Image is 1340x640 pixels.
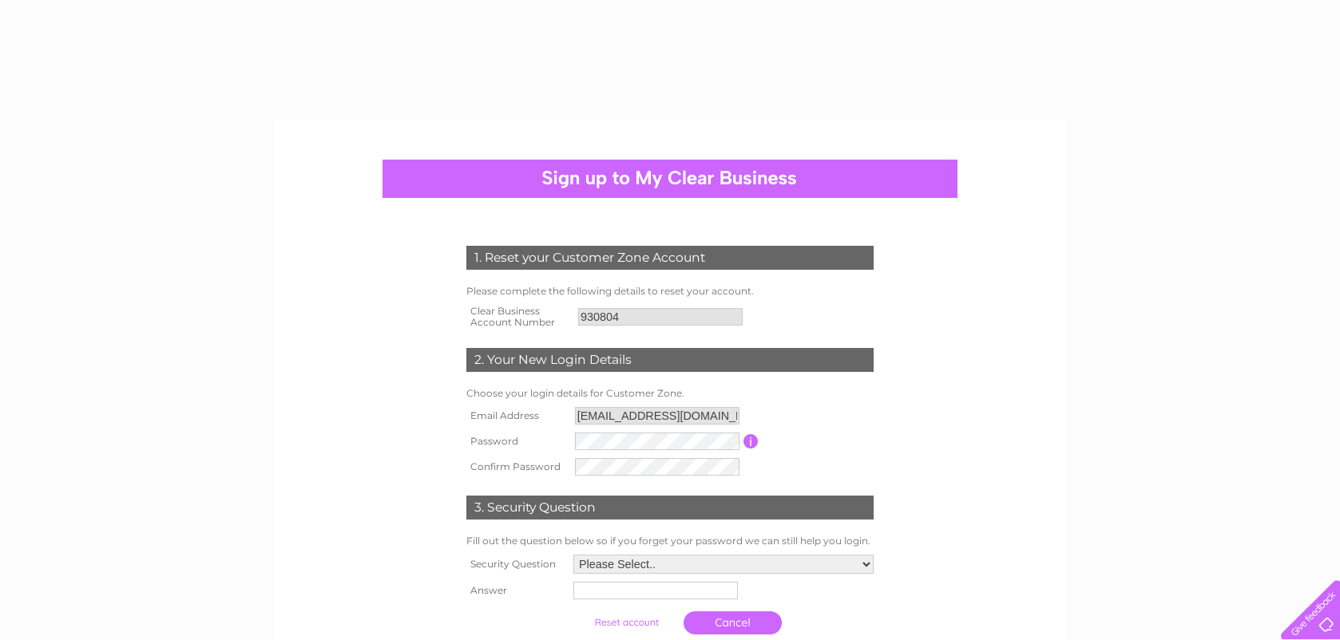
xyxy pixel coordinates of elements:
div: 1. Reset your Customer Zone Account [466,246,874,270]
input: Information [743,434,759,448]
div: 3. Security Question [466,496,874,520]
th: Email Address [462,403,571,429]
th: Clear Business Account Number [462,301,574,333]
th: Password [462,429,571,454]
th: Answer [462,578,569,603]
input: Submit [577,611,676,634]
th: Security Question [462,551,569,578]
th: Confirm Password [462,454,571,480]
td: Please complete the following details to reset your account. [462,282,878,301]
td: Fill out the question below so if you forget your password we can still help you login. [462,531,878,551]
td: Choose your login details for Customer Zone. [462,384,878,403]
a: Cancel [684,611,782,634]
div: 2. Your New Login Details [466,348,874,372]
